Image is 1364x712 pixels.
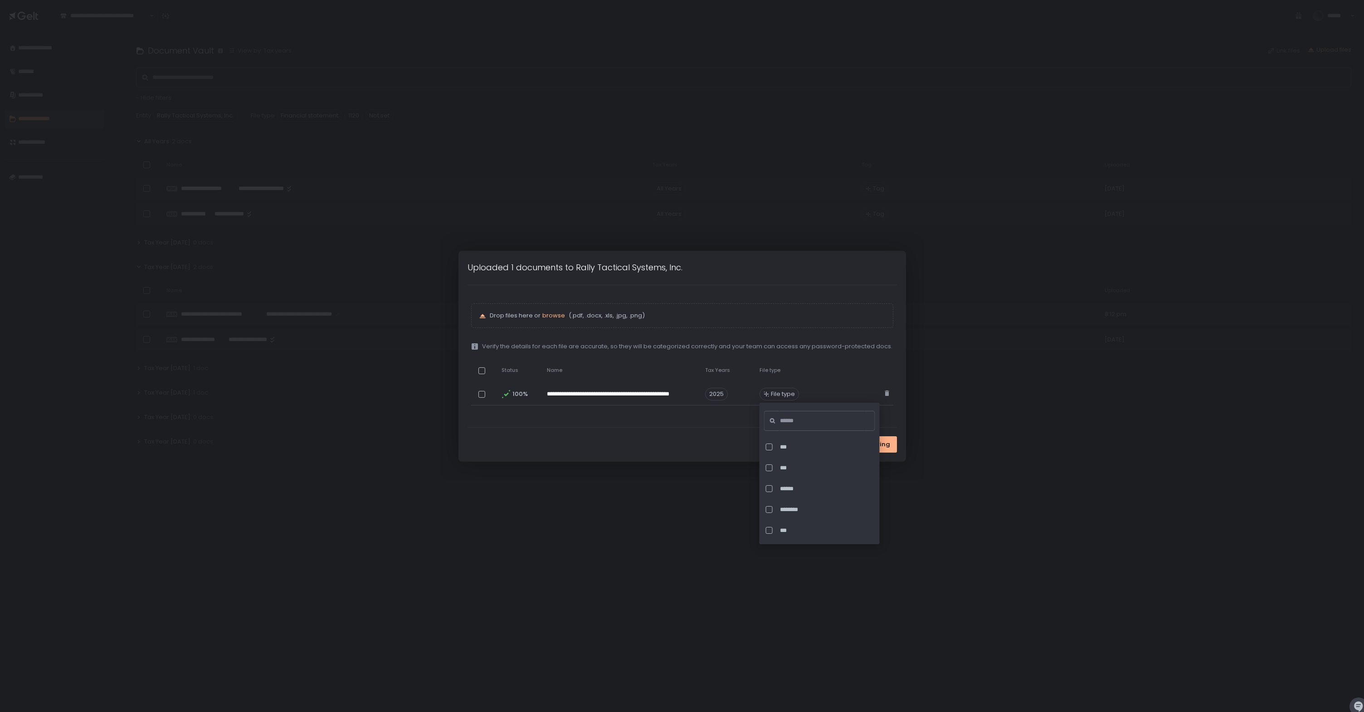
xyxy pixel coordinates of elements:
h1: Uploaded 1 documents to Rally Tactical Systems, Inc. [468,261,682,273]
span: Tax Years [705,367,730,374]
span: 2025 [705,388,728,400]
span: Status [502,367,518,374]
span: browse [542,311,565,320]
span: Verify the details for each file are accurate, so they will be categorized correctly and your tea... [482,342,892,351]
button: browse [542,312,565,320]
span: Name [547,367,562,374]
span: File type [760,367,780,374]
span: File type [771,390,795,398]
span: (.pdf, .docx, .xls, .jpg, .png) [567,312,645,320]
span: 100% [512,390,527,398]
p: Drop files here or [490,312,886,320]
